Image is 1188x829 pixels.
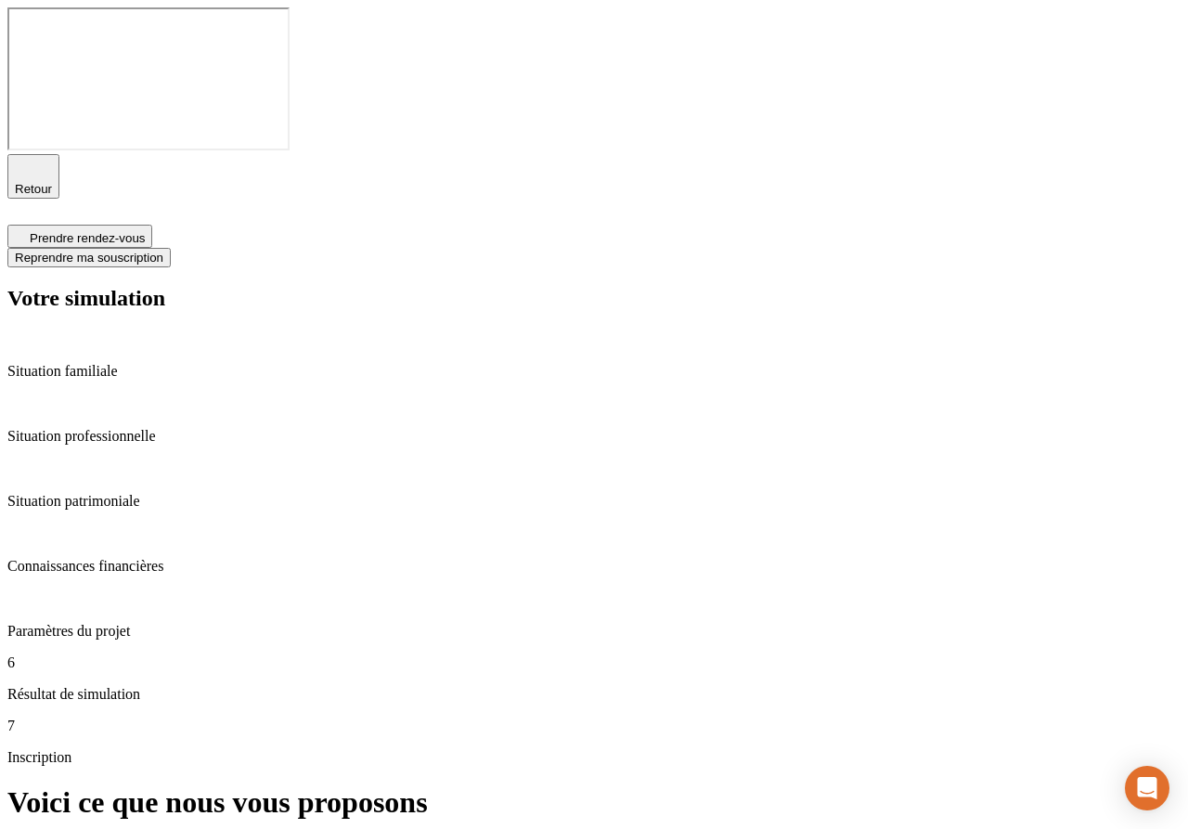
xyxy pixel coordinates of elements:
[7,225,152,248] button: Prendre rendez-vous
[7,286,1181,311] h2: Votre simulation
[7,428,1181,445] p: Situation professionnelle
[7,558,1181,575] p: Connaissances financières
[15,251,163,265] span: Reprendre ma souscription
[7,654,1181,671] p: 6
[7,686,1181,703] p: Résultat de simulation
[7,718,1181,734] p: 7
[30,231,145,245] span: Prendre rendez-vous
[7,785,1181,820] h1: Voici ce que nous vous proposons
[7,154,59,199] button: Retour
[7,623,1181,640] p: Paramètres du projet
[7,363,1181,380] p: Situation familiale
[15,182,52,196] span: Retour
[7,248,171,267] button: Reprendre ma souscription
[7,749,1181,766] p: Inscription
[7,493,1181,510] p: Situation patrimoniale
[1125,766,1169,810] div: Open Intercom Messenger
